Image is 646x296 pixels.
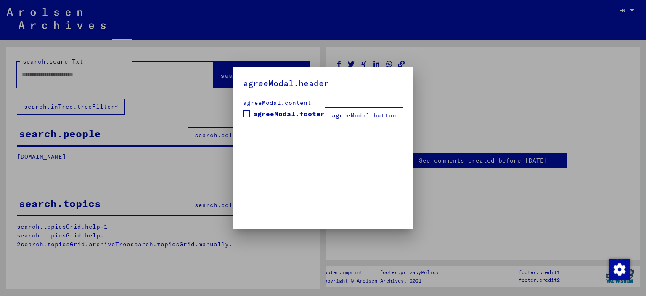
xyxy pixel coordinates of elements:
[609,259,630,280] img: Change consent
[325,107,403,123] button: agreeModal.button
[243,77,403,90] h5: agreeModal.header
[253,109,325,119] span: agreeModal.footer
[609,259,629,279] div: Change consent
[243,99,403,107] div: agreeModal.content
